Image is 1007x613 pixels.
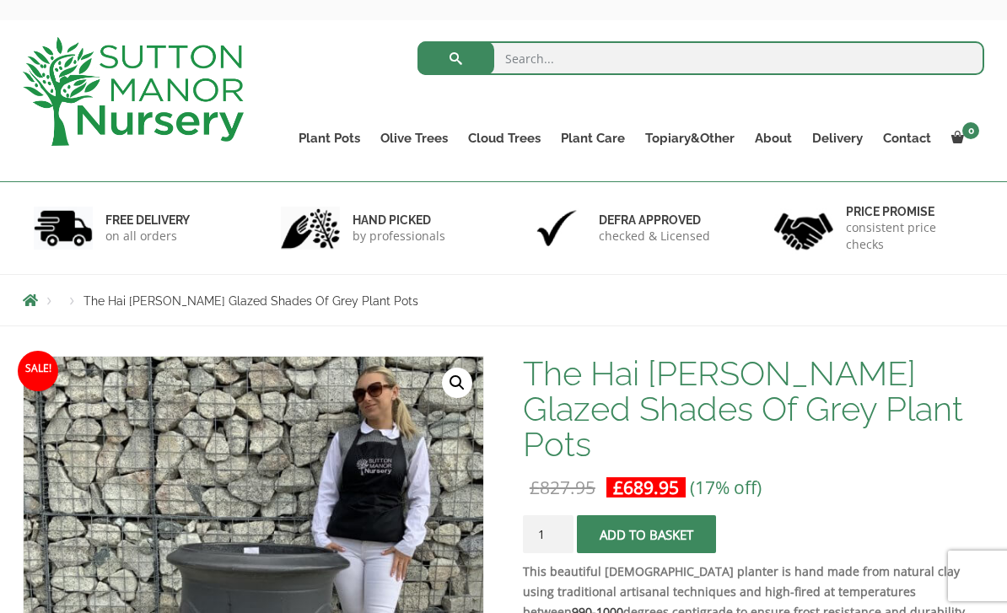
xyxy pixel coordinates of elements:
a: Olive Trees [370,126,458,150]
img: 4.jpg [774,202,833,254]
img: 2.jpg [281,207,340,250]
bdi: 689.95 [613,476,679,499]
a: Topiary&Other [635,126,745,150]
bdi: 827.95 [530,476,595,499]
p: on all orders [105,228,190,245]
a: Contact [873,126,941,150]
p: consistent price checks [846,219,974,253]
a: Delivery [802,126,873,150]
h6: hand picked [353,212,445,228]
span: (17% off) [690,476,762,499]
img: 3.jpg [527,207,586,250]
input: Search... [417,41,985,75]
button: Add to basket [577,515,716,553]
span: Sale! [18,351,58,391]
span: The Hai [PERSON_NAME] Glazed Shades Of Grey Plant Pots [83,294,418,308]
a: Plant Care [551,126,635,150]
p: by professionals [353,228,445,245]
h6: FREE DELIVERY [105,212,190,228]
input: Product quantity [523,515,574,553]
span: £ [613,476,623,499]
nav: Breadcrumbs [23,293,984,307]
img: logo [23,37,244,146]
a: Cloud Trees [458,126,551,150]
h1: The Hai [PERSON_NAME] Glazed Shades Of Grey Plant Pots [523,356,984,462]
span: £ [530,476,540,499]
a: About [745,126,802,150]
img: 1.jpg [34,207,93,250]
span: 0 [962,122,979,139]
h6: Price promise [846,204,974,219]
h6: Defra approved [599,212,710,228]
a: 0 [941,126,984,150]
p: checked & Licensed [599,228,710,245]
a: View full-screen image gallery [442,368,472,398]
a: Plant Pots [288,126,370,150]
